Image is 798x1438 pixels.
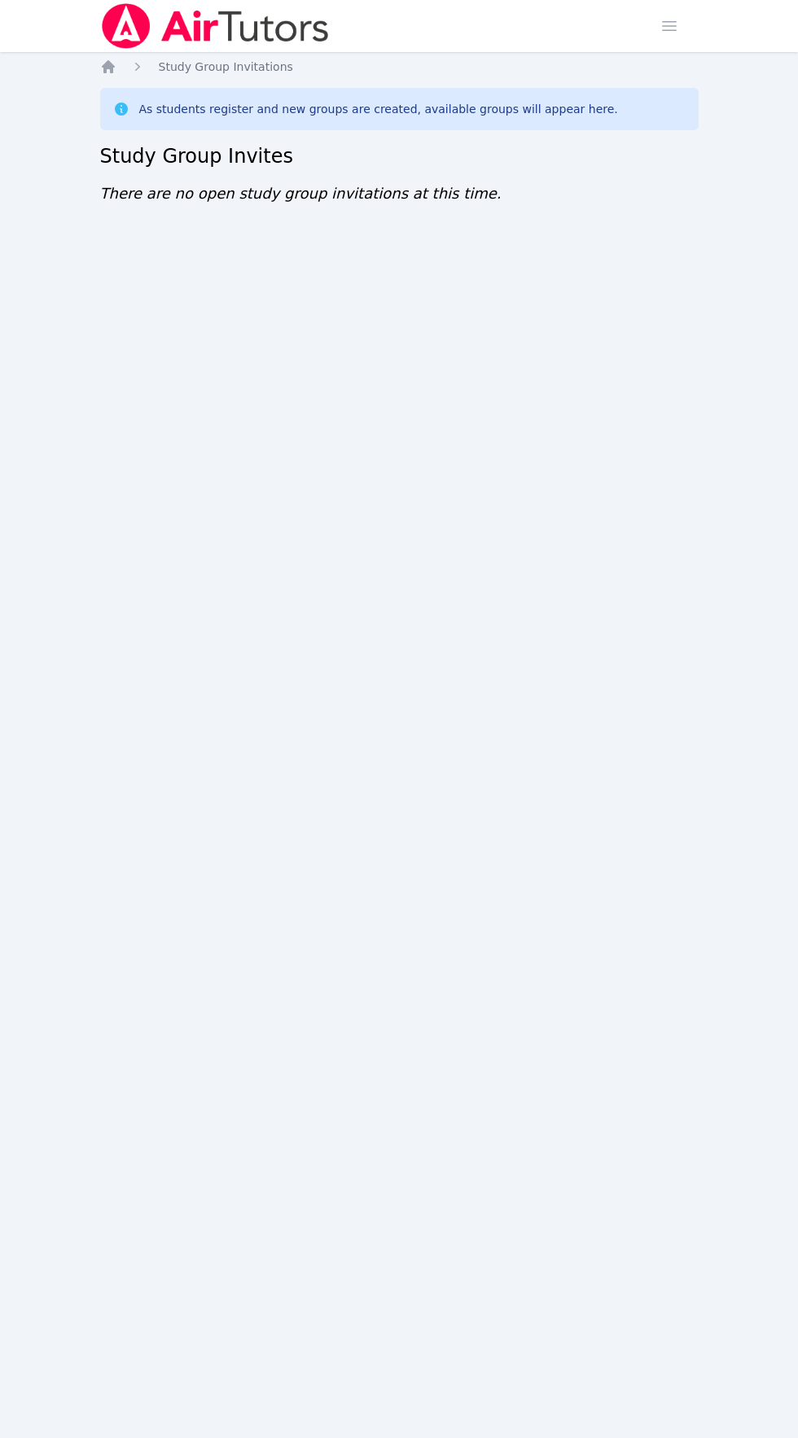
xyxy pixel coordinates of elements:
[100,3,331,49] img: Air Tutors
[100,143,699,169] h2: Study Group Invites
[100,59,699,75] nav: Breadcrumb
[100,185,502,202] span: There are no open study group invitations at this time.
[159,59,293,75] a: Study Group Invitations
[159,60,293,73] span: Study Group Invitations
[139,101,618,117] div: As students register and new groups are created, available groups will appear here.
